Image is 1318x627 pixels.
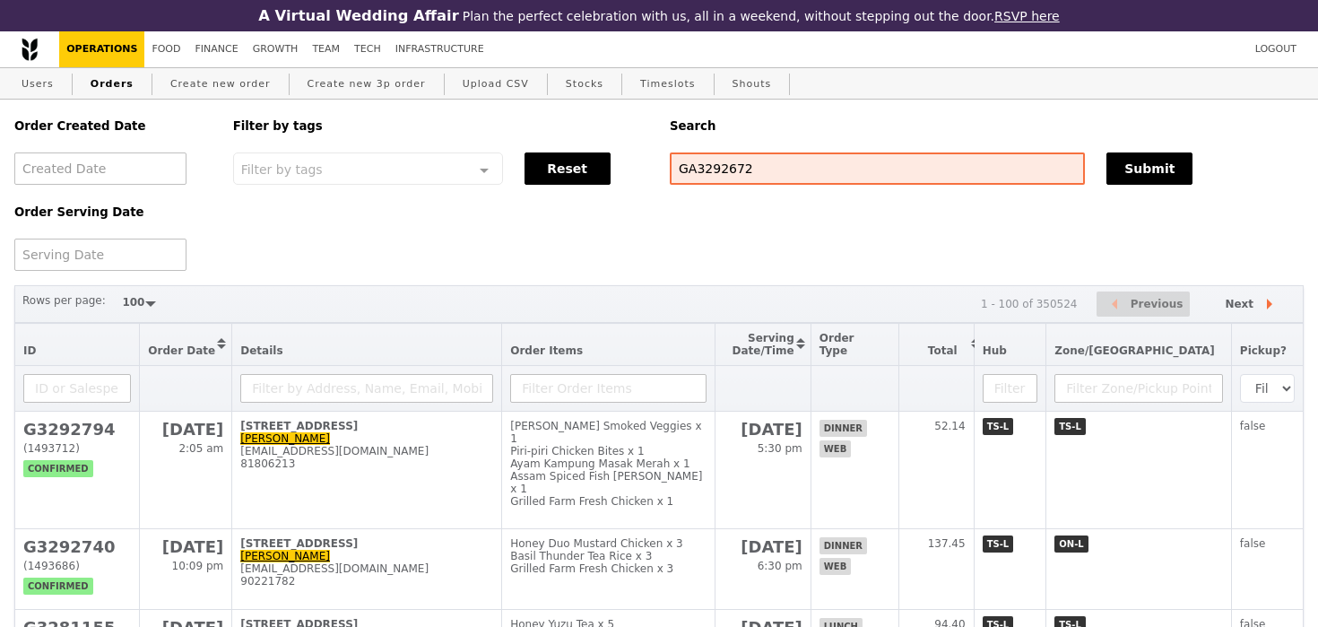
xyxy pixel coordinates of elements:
a: Orders [83,68,141,100]
span: 10:09 pm [172,560,224,572]
h2: G3292794 [23,420,131,439]
input: ID or Salesperson name [23,374,131,403]
a: Create new 3p order [300,68,433,100]
a: Growth [246,31,306,67]
span: TS-L [983,536,1014,553]
span: 52.14 [934,420,965,432]
div: Assam Spiced Fish [PERSON_NAME] x 1 [510,470,706,495]
label: Rows per page: [22,292,106,309]
h5: Filter by tags [233,119,648,133]
span: web [819,558,851,575]
div: Honey Duo Mustard Chicken x 3 [510,537,706,550]
h2: [DATE] [724,420,802,439]
span: Previous [1131,293,1184,315]
h3: A Virtual Wedding Affair [258,7,458,24]
h5: Order Serving Date [14,205,212,219]
div: Grilled Farm Fresh Chicken x 3 [510,562,706,575]
a: Create new order [163,68,278,100]
div: [EMAIL_ADDRESS][DOMAIN_NAME] [240,562,493,575]
div: (1493712) [23,442,131,455]
span: Order Items [510,344,583,357]
div: Basil Thunder Tea Rice x 3 [510,550,706,562]
button: Reset [525,152,611,185]
div: Plan the perfect celebration with us, all in a weekend, without stepping out the door. [220,7,1098,24]
a: Finance [188,31,246,67]
span: Filter by tags [241,161,323,177]
span: ON-L [1054,536,1088,553]
span: false [1240,420,1266,432]
span: false [1240,537,1266,550]
a: Operations [59,31,144,67]
button: Submit [1106,152,1192,185]
div: 1 - 100 of 350524 [981,298,1078,310]
button: Previous [1097,292,1190,318]
span: Pickup? [1240,344,1287,357]
span: web [819,440,851,457]
span: Hub [983,344,1007,357]
a: Stocks [559,68,611,100]
h2: [DATE] [148,537,223,556]
a: [PERSON_NAME] [240,432,330,445]
div: Ayam Kampung Masak Merah x 1 [510,457,706,470]
span: confirmed [23,578,93,595]
h2: [DATE] [148,420,223,439]
span: 5:30 pm [758,442,802,455]
a: RSVP here [994,9,1060,23]
span: Zone/[GEOGRAPHIC_DATA] [1054,344,1215,357]
a: Logout [1248,31,1304,67]
span: TS-L [983,418,1014,435]
a: [PERSON_NAME] [240,550,330,562]
input: Filter Order Items [510,374,706,403]
span: Details [240,344,282,357]
span: ID [23,344,36,357]
div: Grilled Farm Fresh Chicken x 1 [510,495,706,508]
h5: Order Created Date [14,119,212,133]
a: Users [14,68,61,100]
span: dinner [819,537,867,554]
span: TS-L [1054,418,1086,435]
div: Piri-piri Chicken Bites x 1 [510,445,706,457]
div: [STREET_ADDRESS] [240,420,493,432]
h5: Search [670,119,1304,133]
input: Filter by Address, Name, Email, Mobile [240,374,493,403]
div: [EMAIL_ADDRESS][DOMAIN_NAME] [240,445,493,457]
a: Timeslots [633,68,702,100]
h2: [DATE] [724,537,802,556]
span: dinner [819,420,867,437]
span: Order Type [819,332,854,357]
input: Filter Zone/Pickup Point [1054,374,1223,403]
a: Infrastructure [388,31,491,67]
img: Grain logo [22,38,38,61]
input: Serving Date [14,239,186,271]
span: 137.45 [928,537,966,550]
div: 81806213 [240,457,493,470]
input: Search any field [670,152,1085,185]
button: Next [1210,292,1296,318]
div: (1493686) [23,560,131,572]
span: 6:30 pm [758,560,802,572]
input: Filter Hub [983,374,1038,403]
h2: G3292740 [23,537,131,556]
a: Shouts [725,68,779,100]
span: Next [1225,293,1253,315]
a: Upload CSV [455,68,536,100]
span: confirmed [23,460,93,477]
div: [STREET_ADDRESS] [240,537,493,550]
a: Tech [347,31,388,67]
a: Food [144,31,187,67]
div: 90221782 [240,575,493,588]
span: 2:05 am [178,442,223,455]
a: Team [305,31,347,67]
input: Created Date [14,152,186,185]
div: [PERSON_NAME] Smoked Veggies x 1 [510,420,706,445]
